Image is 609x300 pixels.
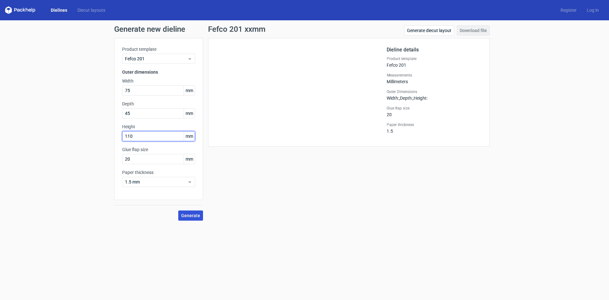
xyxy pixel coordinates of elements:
label: Glue flap size [122,146,195,153]
span: mm [184,86,195,95]
a: Log in [582,7,604,13]
a: Register [555,7,582,13]
label: Paper thickness [387,122,482,127]
span: mm [184,109,195,118]
label: Outer Dimensions [387,89,482,94]
label: Glue flap size [387,106,482,111]
span: mm [184,154,195,164]
a: Diecut layouts [72,7,110,13]
div: Fefco 201 [387,56,482,68]
button: Generate [178,210,203,221]
a: Generate diecut layout [404,25,454,36]
h1: Generate new dieline [114,25,495,33]
label: Paper thickness [122,169,195,176]
span: , Depth : [399,96,413,101]
div: 1.5 [387,122,482,134]
label: Width [122,78,195,84]
div: 20 [387,106,482,117]
span: mm [184,131,195,141]
label: Product template [387,56,482,61]
span: , Height : [413,96,428,101]
span: 1.5 mm [125,179,187,185]
a: Dielines [46,7,72,13]
h3: Outer dimensions [122,69,195,75]
h2: Dieline details [387,46,482,54]
label: Product template [122,46,195,52]
div: Millimeters [387,73,482,84]
span: Width : [387,96,399,101]
label: Measurements [387,73,482,78]
h1: Fefco 201 xxmm [208,25,265,33]
label: Depth [122,101,195,107]
span: Generate [181,213,200,218]
span: Fefco 201 [125,56,187,62]
label: Height [122,123,195,130]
